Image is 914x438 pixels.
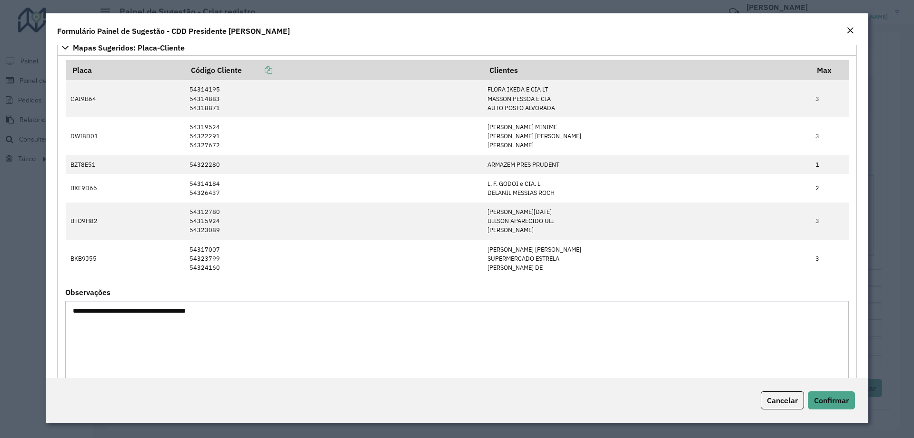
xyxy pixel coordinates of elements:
[811,240,849,277] td: 3
[66,203,185,240] td: BTO9H82
[242,65,272,75] a: Copiar
[811,117,849,155] td: 3
[808,391,855,409] button: Confirmar
[66,174,185,202] td: BXE9D66
[65,286,110,298] label: Observações
[184,240,483,277] td: 54317007 54323799 54324160
[761,391,804,409] button: Cancelar
[811,203,849,240] td: 3
[767,396,798,405] span: Cancelar
[811,155,849,174] td: 1
[57,40,857,56] a: Mapas Sugeridos: Placa-Cliente
[66,155,185,174] td: BZT8E51
[814,396,849,405] span: Confirmar
[66,117,185,155] td: DWI8D01
[66,60,185,80] th: Placa
[66,240,185,277] td: BKB9J55
[483,174,811,202] td: L. F. GODOI e CIA. L DELANIL MESSIAS ROCH
[844,25,857,37] button: Close
[66,80,185,117] td: GAI9B64
[57,25,290,37] h4: Formulário Painel de Sugestão - CDD Presidente [PERSON_NAME]
[483,80,811,117] td: FLORA IKEDA E CIA LT MASSON PESSOA E CIA AUTO POSTO ALVORADA
[483,203,811,240] td: [PERSON_NAME][DATE] UILSON APARECIDO ULI [PERSON_NAME]
[483,155,811,174] td: ARMAZEM PRES PRUDENT
[811,60,849,80] th: Max
[184,155,483,174] td: 54322280
[184,80,483,117] td: 54314195 54314883 54318871
[846,27,854,34] em: Fechar
[57,56,857,394] div: Mapas Sugeridos: Placa-Cliente
[811,174,849,202] td: 2
[73,44,185,51] span: Mapas Sugeridos: Placa-Cliente
[483,240,811,277] td: [PERSON_NAME] [PERSON_NAME] SUPERMERCADO ESTRELA [PERSON_NAME] DE
[811,80,849,117] td: 3
[483,117,811,155] td: [PERSON_NAME] MINIME [PERSON_NAME] [PERSON_NAME] [PERSON_NAME]
[184,117,483,155] td: 54319524 54322291 54327672
[184,203,483,240] td: 54312780 54315924 54323089
[184,174,483,202] td: 54314184 54326437
[184,60,483,80] th: Código Cliente
[483,60,811,80] th: Clientes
